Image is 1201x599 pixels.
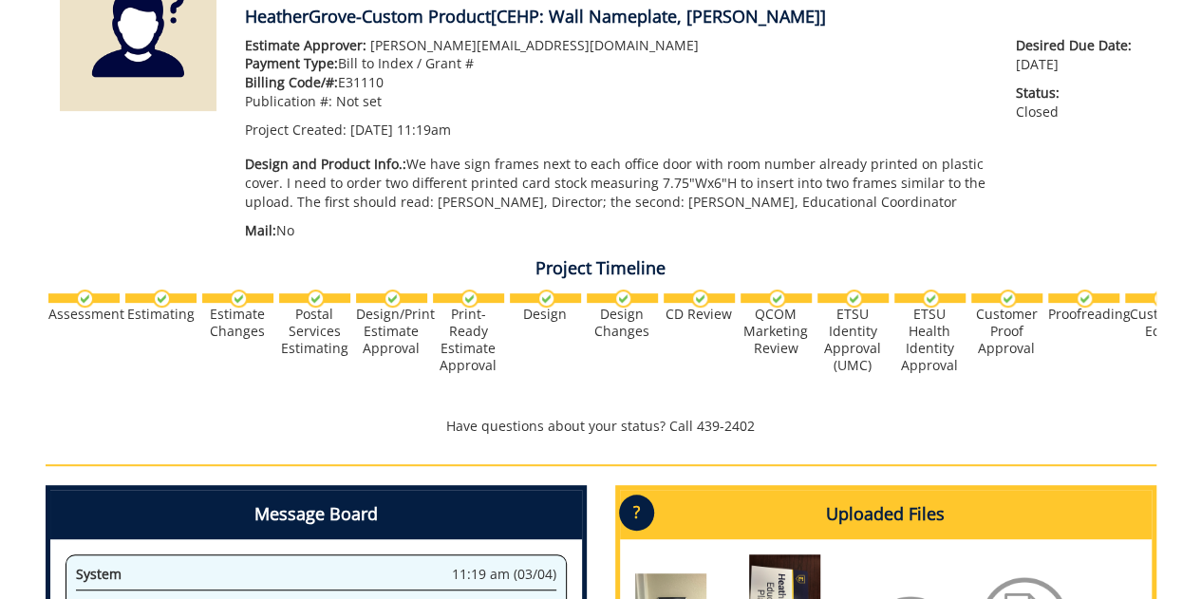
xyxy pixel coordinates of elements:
h4: Uploaded Files [620,490,1152,539]
span: System [76,565,122,583]
span: Project Created: [245,121,347,139]
p: E31110 [245,73,988,92]
div: Proofreading [1048,306,1119,323]
div: Estimate Changes [202,306,273,340]
span: Status: [1016,84,1141,103]
p: [PERSON_NAME][EMAIL_ADDRESS][DOMAIN_NAME] [245,36,988,55]
span: Mail: [245,221,276,239]
span: 11:19 am (03/04) [452,565,556,584]
img: checkmark [460,290,479,308]
span: Desired Due Date: [1016,36,1141,55]
img: checkmark [76,290,94,308]
img: checkmark [922,290,940,308]
p: [DATE] [1016,36,1141,74]
img: checkmark [1076,290,1094,308]
p: Have questions about your status? Call 439-2402 [46,417,1156,436]
p: ? [619,495,654,531]
img: checkmark [691,290,709,308]
div: ETSU Health Identity Approval [894,306,966,374]
span: [CEHP: Wall Nameplate, [PERSON_NAME]] [491,5,826,28]
img: checkmark [614,290,632,308]
div: Print-Ready Estimate Approval [433,306,504,374]
img: checkmark [1153,290,1171,308]
div: Postal Services Estimating [279,306,350,357]
div: QCOM Marketing Review [741,306,812,357]
h4: Message Board [50,490,582,539]
h4: Project Timeline [46,259,1156,278]
img: checkmark [768,290,786,308]
img: checkmark [537,290,555,308]
div: Design [510,306,581,323]
img: checkmark [230,290,248,308]
div: Design Changes [587,306,658,340]
p: We have sign frames next to each office door with room number already printed on plastic cover. I... [245,155,988,212]
p: Bill to Index / Grant # [245,54,988,73]
img: checkmark [999,290,1017,308]
span: Publication #: [245,92,332,110]
img: checkmark [845,290,863,308]
div: Assessment [48,306,120,323]
img: checkmark [153,290,171,308]
div: Customer Proof Approval [971,306,1042,357]
p: Closed [1016,84,1141,122]
span: Billing Code/#: [245,73,338,91]
p: No [245,221,988,240]
span: Estimate Approver: [245,36,366,54]
span: Payment Type: [245,54,338,72]
div: CD Review [664,306,735,323]
span: [DATE] 11:19am [350,121,451,139]
span: Not set [336,92,382,110]
span: Design and Product Info.: [245,155,406,173]
div: Estimating [125,306,197,323]
div: Design/Print Estimate Approval [356,306,427,357]
div: ETSU Identity Approval (UMC) [817,306,889,374]
img: checkmark [384,290,402,308]
h4: HeatherGrove-Custom Product [245,8,1142,27]
img: checkmark [307,290,325,308]
div: Customer Edits [1125,306,1196,340]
